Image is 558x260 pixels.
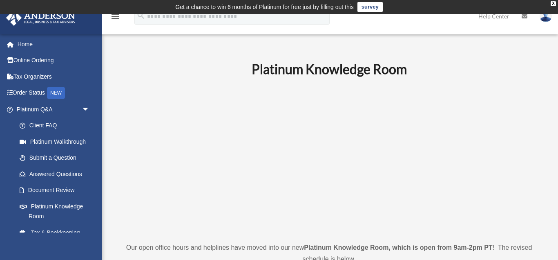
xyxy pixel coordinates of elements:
[252,61,407,77] b: Platinum Knowledge Room
[11,224,102,251] a: Tax & Bookkeeping Packages
[136,11,145,20] i: search
[110,14,120,21] a: menu
[11,166,102,182] a: Answered Questions
[304,244,492,251] strong: Platinum Knowledge Room, which is open from 9am-2pm PT
[11,182,102,199] a: Document Review
[6,52,102,69] a: Online Ordering
[11,150,102,166] a: Submit a Question
[11,198,98,224] a: Platinum Knowledge Room
[82,101,98,118] span: arrow_drop_down
[4,10,78,26] img: Anderson Advisors Platinum Portal
[6,101,102,118] a: Platinum Q&Aarrow_drop_down
[11,133,102,150] a: Platinum Walkthrough
[207,88,452,227] iframe: 231110_Toby_KnowledgeRoom
[551,1,556,6] div: close
[175,2,354,12] div: Get a chance to win 6 months of Platinum for free just by filling out this
[110,11,120,21] i: menu
[357,2,383,12] a: survey
[47,87,65,99] div: NEW
[11,118,102,134] a: Client FAQ
[6,68,102,85] a: Tax Organizers
[540,10,552,22] img: User Pic
[6,36,102,52] a: Home
[6,85,102,102] a: Order StatusNEW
